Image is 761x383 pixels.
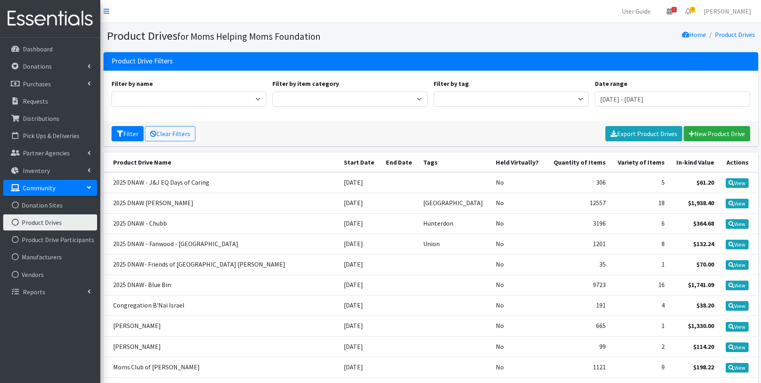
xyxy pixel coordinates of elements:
[145,126,195,141] a: Clear Filters
[272,79,339,88] label: Filter by item category
[112,57,173,65] h3: Product Drive Filters
[339,153,381,172] th: Start Date
[693,240,714,248] strong: $132.24
[3,232,97,248] a: Product Drive Participants
[684,126,750,141] a: New Product Drive
[611,275,670,295] td: 16
[3,128,97,144] a: Pick Ups & Deliveries
[3,110,97,126] a: Distributions
[611,336,670,357] td: 2
[491,275,546,295] td: No
[491,336,546,357] td: No
[491,255,546,275] td: No
[726,342,749,352] a: View
[339,213,381,234] td: [DATE]
[3,249,97,265] a: Manufacturers
[719,153,758,172] th: Actions
[23,114,59,122] p: Distributions
[418,153,491,172] th: Tags
[546,357,611,377] td: 1121
[615,3,657,19] a: User Guide
[690,7,695,12] span: 4
[611,193,670,213] td: 18
[546,234,611,254] td: 1201
[688,199,714,207] strong: $1,938.40
[103,336,339,357] td: [PERSON_NAME]
[3,267,97,283] a: Vendors
[726,219,749,229] a: View
[107,29,428,43] h1: Product Drives
[611,295,670,316] td: 4
[339,172,381,193] td: [DATE]
[23,184,55,192] p: Community
[696,260,714,268] strong: $70.00
[339,316,381,336] td: [DATE]
[491,213,546,234] td: No
[103,213,339,234] td: 2025 DNAW - Chubb
[726,199,749,208] a: View
[103,153,339,172] th: Product Drive Name
[491,357,546,377] td: No
[23,62,52,70] p: Donations
[546,275,611,295] td: 9723
[611,172,670,193] td: 5
[696,301,714,309] strong: $38.20
[23,97,48,105] p: Requests
[491,295,546,316] td: No
[339,275,381,295] td: [DATE]
[546,255,611,275] td: 35
[3,214,97,230] a: Product Drives
[23,132,79,140] p: Pick Ups & Deliveries
[103,357,339,377] td: Moms Club of [PERSON_NAME]
[546,193,611,213] td: 12557
[339,357,381,377] td: [DATE]
[3,58,97,74] a: Donations
[546,295,611,316] td: 191
[418,193,491,213] td: [GEOGRAPHIC_DATA]
[546,153,611,172] th: Quantity of Items
[726,260,749,270] a: View
[611,316,670,336] td: 1
[611,357,670,377] td: 9
[726,301,749,311] a: View
[103,275,339,295] td: 2025 DNAW- Blue Bin
[491,153,546,172] th: Held Virtually?
[726,322,749,332] a: View
[103,316,339,336] td: [PERSON_NAME]
[339,193,381,213] td: [DATE]
[670,153,719,172] th: In-kind Value
[339,336,381,357] td: [DATE]
[491,193,546,213] td: No
[3,5,97,32] img: HumanEssentials
[103,234,339,254] td: 2025 DNAW - Fanwood - [GEOGRAPHIC_DATA]
[103,295,339,316] td: Congregation B'Nai Israel
[595,79,627,88] label: Date range
[381,153,418,172] th: End Date
[23,80,51,88] p: Purchases
[3,145,97,161] a: Partner Agencies
[611,213,670,234] td: 6
[726,240,749,249] a: View
[177,31,321,42] small: for Moms Helping Moms Foundation
[339,255,381,275] td: [DATE]
[726,281,749,290] a: View
[693,219,714,227] strong: $364.68
[688,322,714,330] strong: $1,330.00
[112,79,153,88] label: Filter by name
[434,79,469,88] label: Filter by tag
[3,76,97,92] a: Purchases
[688,281,714,289] strong: $1,741.09
[682,31,706,39] a: Home
[660,3,679,19] a: 1
[726,178,749,188] a: View
[3,180,97,196] a: Community
[103,193,339,213] td: 2025 DNAW [PERSON_NAME]
[546,316,611,336] td: 665
[605,126,682,141] a: Export Product Drives
[112,126,144,141] button: Filter
[491,172,546,193] td: No
[339,234,381,254] td: [DATE]
[3,163,97,179] a: Inventory
[491,234,546,254] td: No
[611,153,670,172] th: Variety of Items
